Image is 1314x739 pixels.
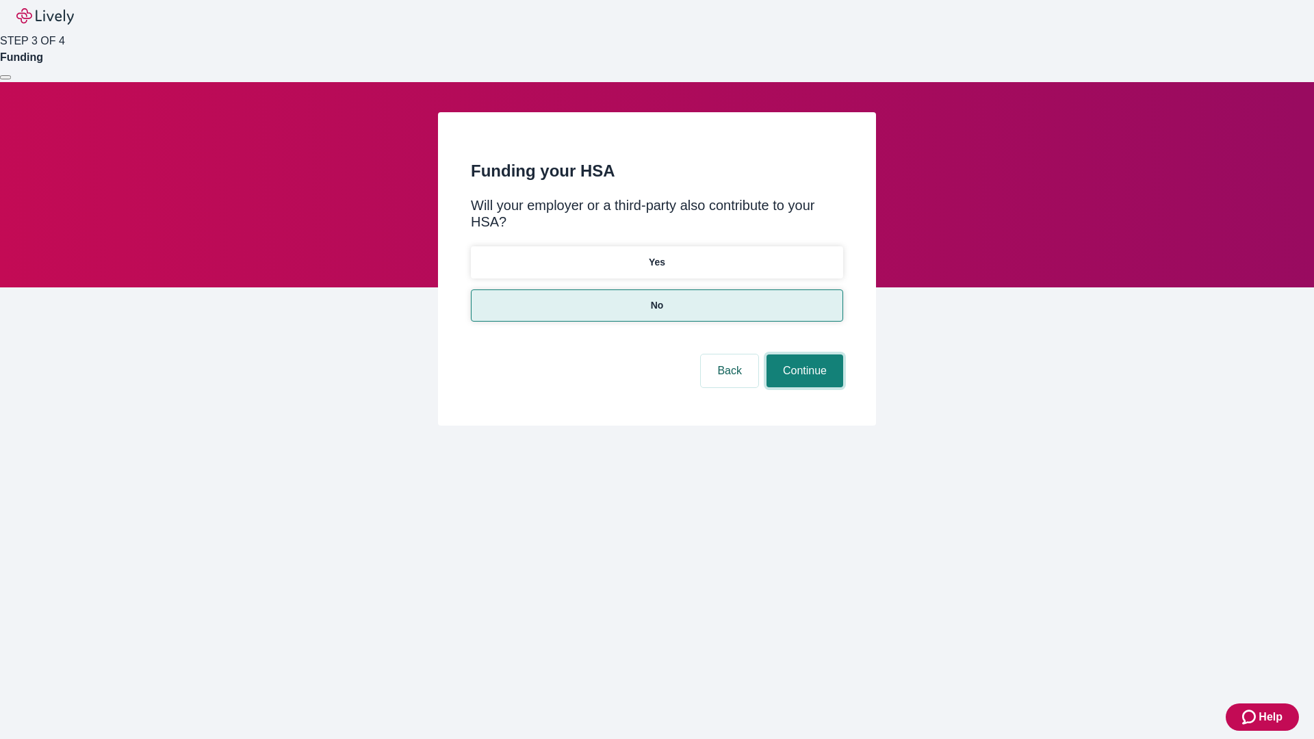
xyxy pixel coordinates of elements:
[471,246,843,278] button: Yes
[766,354,843,387] button: Continue
[649,255,665,270] p: Yes
[1259,709,1283,725] span: Help
[471,289,843,322] button: No
[471,159,843,183] h2: Funding your HSA
[701,354,758,387] button: Back
[16,8,74,25] img: Lively
[1226,703,1299,731] button: Zendesk support iconHelp
[471,197,843,230] div: Will your employer or a third-party also contribute to your HSA?
[1242,709,1259,725] svg: Zendesk support icon
[651,298,664,313] p: No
